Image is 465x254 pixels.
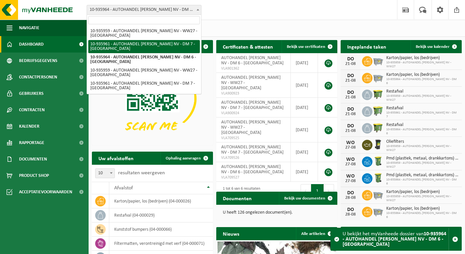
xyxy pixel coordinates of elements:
span: Bekijk uw documenten [284,196,325,201]
button: Next [324,184,334,197]
span: Dashboard [19,36,44,53]
div: DO [344,90,357,95]
div: DO [344,207,357,212]
span: Rapportage [19,135,44,151]
span: VLA901362 [221,66,285,71]
div: 27-08 [344,145,357,150]
div: 21-08 [344,112,357,116]
a: Bekijk uw documenten [279,192,337,205]
a: Bekijk uw certificaten [282,40,337,53]
div: WO [344,174,357,179]
span: VLA709525 [221,136,285,141]
li: 10-935964 - AUTOHANDEL [PERSON_NAME] NV - DM 6 - [GEOGRAPHIC_DATA] [88,53,200,66]
td: [DATE] [291,162,318,182]
span: Acceptatievoorwaarden [19,184,72,200]
span: 10-935964 - AUTOHANDEL [PERSON_NAME] NV - DM 6 [386,211,458,219]
td: [DATE] [291,98,318,117]
span: 10-935964 - AUTOHANDEL O. COCQUYT NV - DM 6 - BRUGGE [87,5,201,14]
span: Documenten [19,151,47,167]
span: Bekijk uw certificaten [287,45,325,49]
div: DO [344,190,357,196]
span: AUTOHANDEL [PERSON_NAME] NV - WW27 - [GEOGRAPHIC_DATA] [221,75,281,91]
span: 10-935964 - AUTOHANDEL [PERSON_NAME] NV - DM 6 [386,77,458,85]
span: Pmd (plastiek, metaal, drankkartons) (bedrijven) [386,156,458,161]
span: Karton/papier, los (bedrijven) [386,55,458,61]
span: AUTOHANDEL [PERSON_NAME] NV - DM 6 - [GEOGRAPHIC_DATA] [221,164,284,175]
span: Bedrijfsgegevens [19,53,57,69]
img: WB-0240-HPE-GN-50 [372,172,384,183]
div: DO [344,123,357,129]
span: 10 [95,169,115,178]
img: WB-2500-GAL-GY-01 [372,189,384,200]
span: Kalender [19,118,39,135]
span: VLA709526 [221,155,285,160]
span: 10-935959 - AUTOHANDEL [PERSON_NAME] NV - WW27 [386,161,458,169]
td: kunststof bumpers (04-000066) [109,222,213,237]
div: 28-08 [344,212,357,217]
li: 10-935961 - AUTOHANDEL [PERSON_NAME] NV - DM 7 - [GEOGRAPHIC_DATA] [88,40,200,53]
span: 10 [95,168,115,178]
div: 21-08 [344,62,357,66]
h2: Aangevraagde taken [341,227,400,240]
span: Karton/papier, los (bedrijven) [386,189,458,195]
li: 10-935961 - AUTOHANDEL [PERSON_NAME] NV - DM 7 - [GEOGRAPHIC_DATA] [88,79,200,93]
div: U bekijkt het myVanheede dossier van [343,228,449,250]
span: 10-935959 - AUTOHANDEL [PERSON_NAME] NV - WW27 [386,61,458,69]
span: Restafval [386,106,458,111]
span: Karton/papier, los (bedrijven) [386,206,458,211]
a: Ophaling aanvragen [160,152,212,165]
img: WB-0660-HPE-GN-50 [372,105,384,116]
td: [DATE] [291,73,318,98]
a: Bekijk uw kalender [411,40,461,53]
span: AUTOHANDEL [PERSON_NAME] NV - DM 7 - [GEOGRAPHIC_DATA] [221,145,284,155]
span: 10-935959 - AUTOHANDEL [PERSON_NAME] NV - WW27 [386,94,458,102]
span: VLA709527 [221,175,285,180]
div: WO [344,157,357,162]
span: 10-935964 - AUTOHANDEL [PERSON_NAME] NV - DM 6 [386,178,458,186]
span: Pmd (plastiek, metaal, drankkartons) (bedrijven) [386,173,458,178]
span: Gebruikers [19,85,44,102]
h2: Nieuws [216,227,246,240]
span: VLA900924 [221,111,285,116]
strong: 10-935964 - AUTOHANDEL [PERSON_NAME] NV - DM 6 - [GEOGRAPHIC_DATA] [343,231,446,247]
h2: Ingeplande taken [341,40,393,53]
span: 10-935961 - AUTOHANDEL [PERSON_NAME] NV - DM 7 [386,111,458,119]
img: WB-0240-HPE-GN-50 [372,156,384,167]
td: restafval (04-000029) [109,208,213,222]
div: 27-08 [344,179,357,183]
td: [DATE] [291,53,318,73]
span: 10-935959 - AUTOHANDEL [PERSON_NAME] NV - WW27 [386,195,458,202]
li: 10-935959 - AUTOHANDEL [PERSON_NAME] NV - WW27 - [GEOGRAPHIC_DATA] [88,27,200,40]
li: 10-935959 - AUTOHANDEL [PERSON_NAME] NV - WW27 - [GEOGRAPHIC_DATA] [88,66,200,79]
span: 10-935964 - AUTOHANDEL [PERSON_NAME] NV - DM 6 [386,128,458,136]
span: 10-935959 - AUTOHANDEL [PERSON_NAME] NV - WW27 [386,144,458,152]
span: VLA900923 [221,91,285,96]
button: Previous [301,184,311,197]
td: karton/papier, los (bedrijven) (04-000026) [109,194,213,208]
span: Oliefilters [386,139,458,144]
td: filtermatten, verontreinigd met verf (04-000071) [109,237,213,251]
span: AUTOHANDEL [PERSON_NAME] NV - DM 6 - [GEOGRAPHIC_DATA] [221,55,284,66]
div: WO [344,140,357,145]
span: Contracten [19,102,45,118]
span: AUTOHANDEL [PERSON_NAME] NV - WW27 - [GEOGRAPHIC_DATA] [221,120,281,135]
span: AUTOHANDEL [PERSON_NAME] NV - DM 7 - [GEOGRAPHIC_DATA] [221,100,284,110]
div: 27-08 [344,162,357,167]
span: Contactpersonen [19,69,57,85]
span: Navigatie [19,20,39,36]
div: DO [344,56,357,62]
span: Restafval [386,89,458,94]
div: 21-08 [344,129,357,133]
img: WB-2500-GAL-GY-01 [372,55,384,66]
span: Bekijk uw kalender [416,45,450,49]
span: Karton/papier, los (bedrijven) [386,72,458,77]
img: WB-2500-GAL-GY-01 [372,206,384,217]
span: Afvalstof [114,185,133,191]
span: 10-935964 - AUTOHANDEL O. COCQUYT NV - DM 6 - BRUGGE [87,5,201,15]
div: 21-08 [344,95,357,100]
h2: Documenten [216,192,258,204]
div: 28-08 [344,196,357,200]
h2: Uw afvalstoffen [92,152,140,164]
td: [DATE] [291,142,318,162]
div: DO [344,107,357,112]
